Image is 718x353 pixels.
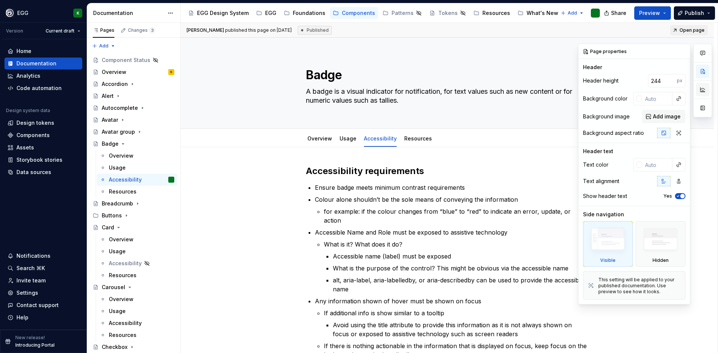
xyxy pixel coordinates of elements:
[401,130,435,146] div: Resources
[102,116,118,124] div: Avatar
[17,9,28,17] div: EGG
[515,7,561,19] a: What's New
[281,7,328,19] a: Foundations
[16,301,59,309] div: Contact support
[306,165,589,177] h2: Accessibility requirements
[307,135,332,142] a: Overview
[97,317,177,329] a: Accessibility
[4,299,82,311] button: Contact support
[16,156,62,164] div: Storybook stories
[527,9,558,17] div: What's New
[102,284,125,291] div: Carousel
[253,7,279,19] a: EGG
[364,135,397,142] a: Accessibility
[109,260,142,267] div: Accessibility
[674,6,715,20] button: Publish
[102,128,135,136] div: Avatar group
[109,295,134,303] div: Overview
[197,9,249,17] div: EGG Design System
[4,154,82,166] a: Storybook stories
[109,272,136,279] div: Resources
[16,277,46,284] div: Invite team
[304,66,587,84] textarea: Badge
[90,281,177,293] a: Carousel
[109,248,126,255] div: Usage
[392,9,414,17] div: Patterns
[304,86,587,106] textarea: A badge is a visual indicator for notification, for text values such as new content or for numeri...
[361,130,400,146] div: Accessibility
[16,84,62,92] div: Code automation
[102,68,126,76] div: Overview
[90,41,118,51] button: Add
[102,200,133,207] div: Breadcrumb
[97,162,177,174] a: Usage
[333,252,589,261] p: Accessible name (label) must be exposed
[4,45,82,57] a: Home
[558,8,586,18] button: Add
[97,245,177,257] a: Usage
[482,9,510,17] div: Resources
[128,27,155,33] div: Changes
[4,275,82,287] a: Invite team
[324,207,589,225] p: for example: if the colour changes from “blue” to “red” to indicate an error, update, or action
[97,269,177,281] a: Resources
[102,212,122,219] div: Buttons
[97,150,177,162] a: Overview
[639,9,660,17] span: Preview
[97,257,177,269] a: Accessibility
[4,129,82,141] a: Components
[315,183,589,192] p: Ensure badge meets minimum contrast requirements
[4,58,82,69] a: Documentation
[293,9,325,17] div: Foundations
[4,166,82,178] a: Data sources
[679,27,705,33] span: Open page
[187,27,292,33] span: published this page on [DATE]
[4,70,82,82] a: Analytics
[1,5,85,21] button: EGGK
[97,186,177,198] a: Resources
[16,119,54,127] div: Design tokens
[97,305,177,317] a: Usage
[90,90,177,102] a: Alert
[90,102,177,114] a: Autocomplete
[46,28,74,34] span: Current draft
[97,174,177,186] a: Accessibility
[5,9,14,18] img: 87d06435-c97f-426c-aa5d-5eb8acd3d8b3.png
[102,92,114,100] div: Alert
[265,9,276,17] div: EGG
[304,130,335,146] div: Overview
[340,135,356,142] a: Usage
[97,329,177,341] a: Resources
[330,7,378,19] a: Components
[16,252,50,260] div: Notifications
[93,27,114,33] div: Pages
[6,28,23,34] div: Version
[568,10,577,16] span: Add
[315,195,589,204] p: Colour alone shouldn’t be the sole means of conveying the information
[90,114,177,126] a: Avatar
[109,236,134,243] div: Overview
[4,82,82,94] a: Code automation
[90,126,177,138] a: Avatar group
[109,152,134,160] div: Overview
[16,47,31,55] div: Home
[102,140,119,148] div: Badge
[16,264,45,272] div: Search ⌘K
[324,240,589,249] p: What is it? What does it do?
[90,78,177,90] a: Accordion
[4,287,82,299] a: Settings
[438,9,458,17] div: Tokens
[380,7,425,19] a: Patterns
[470,7,513,19] a: Resources
[42,26,84,36] button: Current draft
[149,27,155,33] span: 3
[15,342,55,348] p: Introducing Portal
[298,26,332,35] div: Published
[185,7,252,19] a: EGG Design System
[97,293,177,305] a: Overview
[102,80,128,88] div: Accordion
[634,6,671,20] button: Preview
[337,130,359,146] div: Usage
[315,297,589,306] p: Any information shown of hover must be shown on focus
[600,6,631,20] button: Share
